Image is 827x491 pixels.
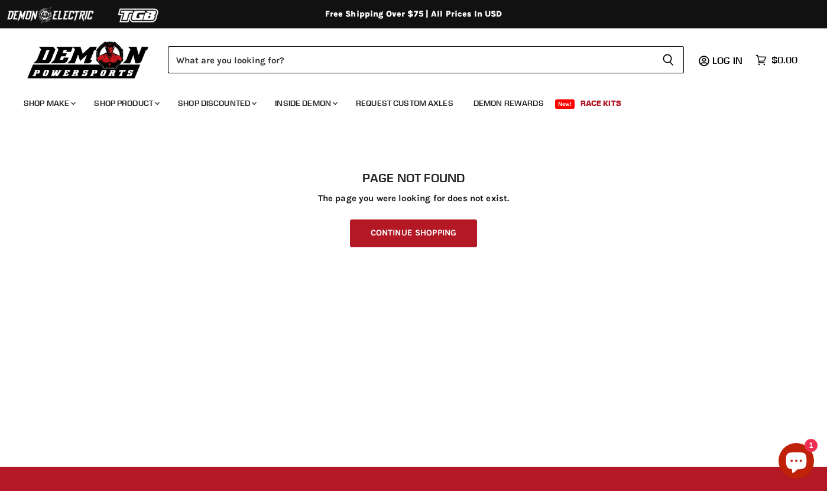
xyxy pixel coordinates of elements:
[266,91,345,115] a: Inside Demon
[95,4,183,27] img: TGB Logo 2
[712,54,742,66] span: Log in
[6,4,95,27] img: Demon Electric Logo 2
[24,171,803,185] h1: Page not found
[85,91,167,115] a: Shop Product
[15,91,83,115] a: Shop Make
[572,91,630,115] a: Race Kits
[465,91,553,115] a: Demon Rewards
[350,219,477,247] a: Continue Shopping
[169,91,264,115] a: Shop Discounted
[15,86,794,115] ul: Main menu
[24,193,803,203] p: The page you were looking for does not exist.
[168,46,684,73] form: Product
[707,55,750,66] a: Log in
[750,51,803,69] a: $0.00
[24,38,153,80] img: Demon Powersports
[347,91,462,115] a: Request Custom Axles
[775,443,818,482] inbox-online-store-chat: Shopify online store chat
[653,46,684,73] button: Search
[168,46,653,73] input: Search
[555,99,575,109] span: New!
[771,54,797,66] span: $0.00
